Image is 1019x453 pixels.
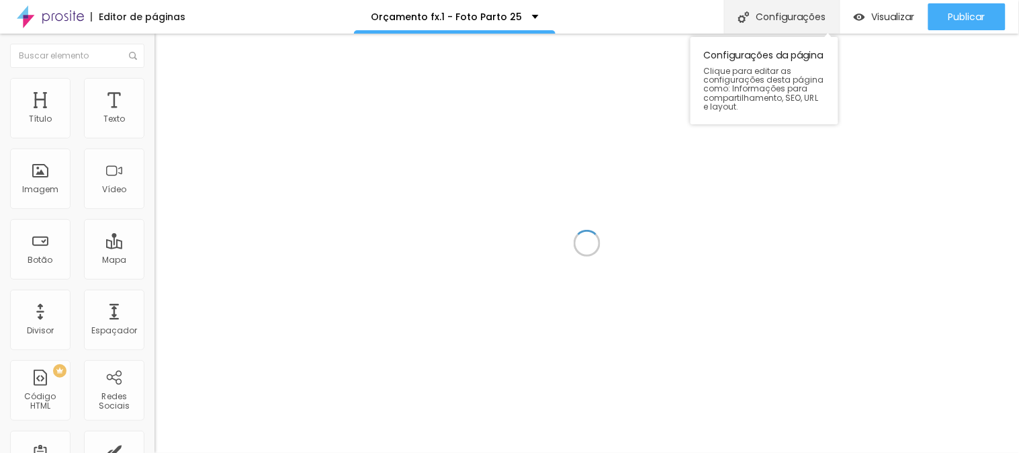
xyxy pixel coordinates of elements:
[691,37,838,124] div: Configurações da página
[948,11,985,22] span: Publicar
[103,114,125,124] div: Texto
[738,11,750,23] img: Icone
[91,326,137,335] div: Espaçador
[87,392,140,411] div: Redes Sociais
[28,255,53,265] div: Botão
[10,44,144,68] input: Buscar elemento
[928,3,1006,30] button: Publicar
[704,67,825,111] span: Clique para editar as configurações desta página como: Informações para compartilhamento, SEO, UR...
[129,52,137,60] img: Icone
[91,12,185,22] div: Editor de páginas
[840,3,928,30] button: Visualizar
[13,392,67,411] div: Código HTML
[29,114,52,124] div: Título
[854,11,865,23] img: view-1.svg
[371,12,522,22] p: Orçamento fx.1 - Foto Parto 25
[102,255,126,265] div: Mapa
[102,185,126,194] div: Vídeo
[22,185,58,194] div: Imagem
[872,11,915,22] span: Visualizar
[27,326,54,335] div: Divisor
